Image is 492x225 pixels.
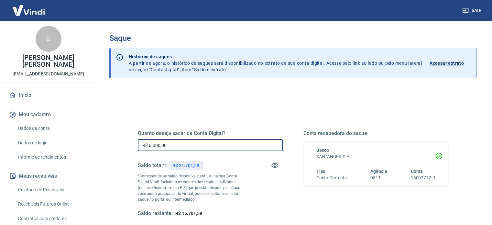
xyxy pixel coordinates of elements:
[129,53,422,73] p: A partir de agora, o histórico de saques será disponibilizado no extrato da sua conta digital. Ac...
[8,88,89,102] a: Início
[13,71,84,77] p: [EMAIL_ADDRESS][DOMAIN_NAME]
[36,26,61,52] div: G
[138,130,283,137] h5: Quanto deseja sacar da Conta Digital?
[8,0,50,20] img: Vindi
[303,130,448,137] h5: Conta recebedora do saque
[175,211,202,216] span: R$ 15.701,59
[109,34,476,43] h3: Saque
[172,162,199,169] p: R$ 21.701,59
[16,197,89,211] a: Recebíveis Futuros Online
[370,174,387,181] h6: 0811
[316,148,329,153] span: Banco
[316,153,435,160] h6: SANTANDER S.A.
[316,174,347,181] h6: Conta Corrente
[138,162,166,169] h5: Saldo total*:
[430,60,464,66] p: Acessar extrato
[16,183,89,197] a: Relatório de Recebíveis
[16,122,89,135] a: Dados da conta
[129,53,422,60] p: Histórico de saques
[138,173,246,202] p: *Corresponde ao saldo disponível para uso na sua Conta Digital Vindi. Incluindo os valores das ve...
[8,169,89,183] button: Meus recebíveis
[410,174,435,181] h6: 13002772-0
[16,136,89,150] a: Dados de login
[5,54,92,68] p: [PERSON_NAME] [PERSON_NAME]
[16,151,89,164] a: Informe de rendimentos
[461,5,484,17] button: Sair
[370,169,387,174] span: Agência
[316,169,326,174] span: Tipo
[410,169,423,174] span: Conta
[8,107,89,122] button: Meu cadastro
[138,210,173,217] h5: Saldo restante:
[430,53,471,73] a: Acessar extrato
